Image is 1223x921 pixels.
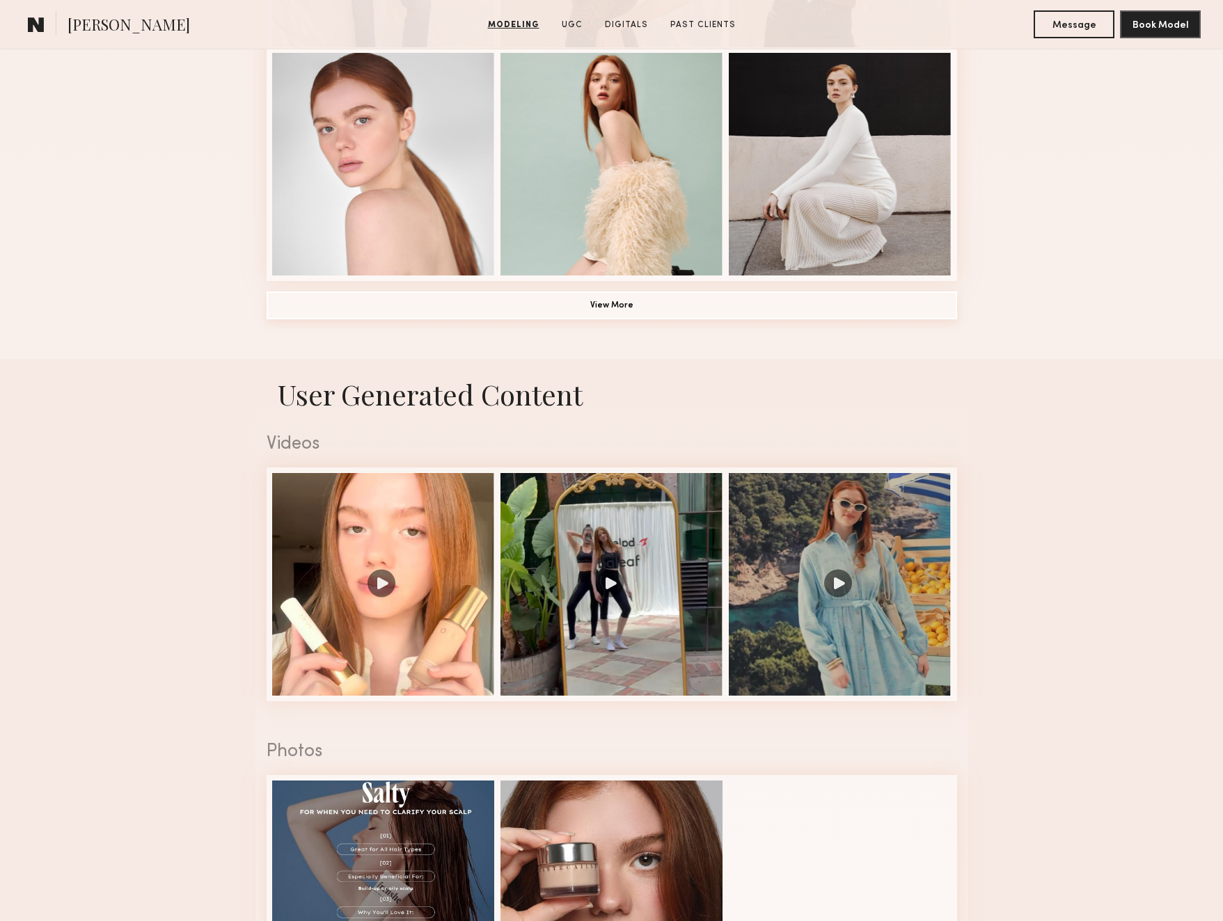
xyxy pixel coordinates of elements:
a: Digitals [599,19,654,31]
a: UGC [556,19,588,31]
span: [PERSON_NAME] [68,14,190,38]
a: Past Clients [665,19,741,31]
div: Videos [267,435,957,454]
button: Message [1034,10,1114,38]
button: Book Model [1120,10,1201,38]
a: Modeling [482,19,545,31]
div: Photos [267,743,957,761]
a: Book Model [1120,18,1201,30]
button: View More [267,291,957,319]
h1: User Generated Content [255,376,968,413]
